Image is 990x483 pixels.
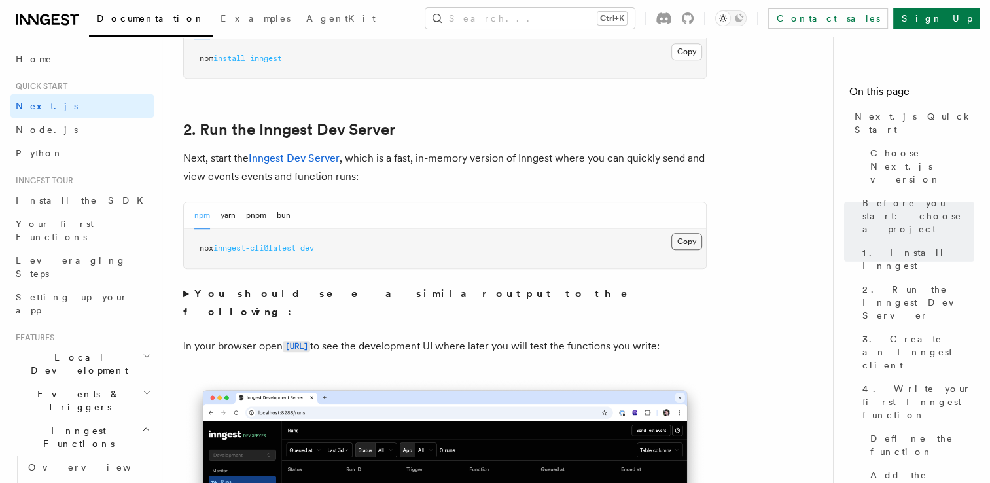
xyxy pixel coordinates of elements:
[183,149,707,186] p: Next, start the , which is a fast, in-memory version of Inngest where you can quickly send and vi...
[23,456,154,479] a: Overview
[10,141,154,165] a: Python
[862,246,974,272] span: 1. Install Inngest
[300,243,314,253] span: dev
[16,292,128,315] span: Setting up your app
[671,233,702,250] button: Copy
[10,175,73,186] span: Inngest tour
[298,4,383,35] a: AgentKit
[183,285,707,321] summary: You should see a similar output to the following:
[855,110,974,136] span: Next.js Quick Start
[857,377,974,427] a: 4. Write your first Inngest function
[10,285,154,322] a: Setting up your app
[10,212,154,249] a: Your first Functions
[249,152,340,164] a: Inngest Dev Server
[597,12,627,25] kbd: Ctrl+K
[250,54,282,63] span: inngest
[425,8,635,29] button: Search...Ctrl+K
[213,54,245,63] span: install
[97,13,205,24] span: Documentation
[862,196,974,236] span: Before you start: choose a project
[715,10,747,26] button: Toggle dark mode
[89,4,213,37] a: Documentation
[277,202,291,229] button: bun
[10,424,141,450] span: Inngest Functions
[870,432,974,458] span: Define the function
[10,346,154,382] button: Local Development
[10,81,67,92] span: Quick start
[213,4,298,35] a: Examples
[283,340,310,352] a: [URL]
[862,332,974,372] span: 3. Create an Inngest client
[16,52,52,65] span: Home
[183,287,646,318] strong: You should see a similar output to the following:
[857,277,974,327] a: 2. Run the Inngest Dev Server
[10,188,154,212] a: Install the SDK
[10,94,154,118] a: Next.js
[306,13,376,24] span: AgentKit
[10,47,154,71] a: Home
[768,8,888,29] a: Contact sales
[849,105,974,141] a: Next.js Quick Start
[16,219,94,242] span: Your first Functions
[865,427,974,463] a: Define the function
[857,191,974,241] a: Before you start: choose a project
[200,54,213,63] span: npm
[10,351,143,377] span: Local Development
[16,195,151,206] span: Install the SDK
[283,341,310,352] code: [URL]
[183,337,707,356] p: In your browser open to see the development UI where later you will test the functions you write:
[200,243,213,253] span: npx
[16,101,78,111] span: Next.js
[213,243,296,253] span: inngest-cli@latest
[16,124,78,135] span: Node.js
[194,202,210,229] button: npm
[865,141,974,191] a: Choose Next.js version
[10,118,154,141] a: Node.js
[10,387,143,414] span: Events & Triggers
[10,249,154,285] a: Leveraging Steps
[849,84,974,105] h4: On this page
[183,120,395,139] a: 2. Run the Inngest Dev Server
[28,462,163,473] span: Overview
[893,8,980,29] a: Sign Up
[10,382,154,419] button: Events & Triggers
[10,332,54,343] span: Features
[857,241,974,277] a: 1. Install Inngest
[862,382,974,421] span: 4. Write your first Inngest function
[16,255,126,279] span: Leveraging Steps
[10,419,154,456] button: Inngest Functions
[671,43,702,60] button: Copy
[857,327,974,377] a: 3. Create an Inngest client
[16,148,63,158] span: Python
[870,147,974,186] span: Choose Next.js version
[862,283,974,322] span: 2. Run the Inngest Dev Server
[221,202,236,229] button: yarn
[246,202,266,229] button: pnpm
[221,13,291,24] span: Examples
